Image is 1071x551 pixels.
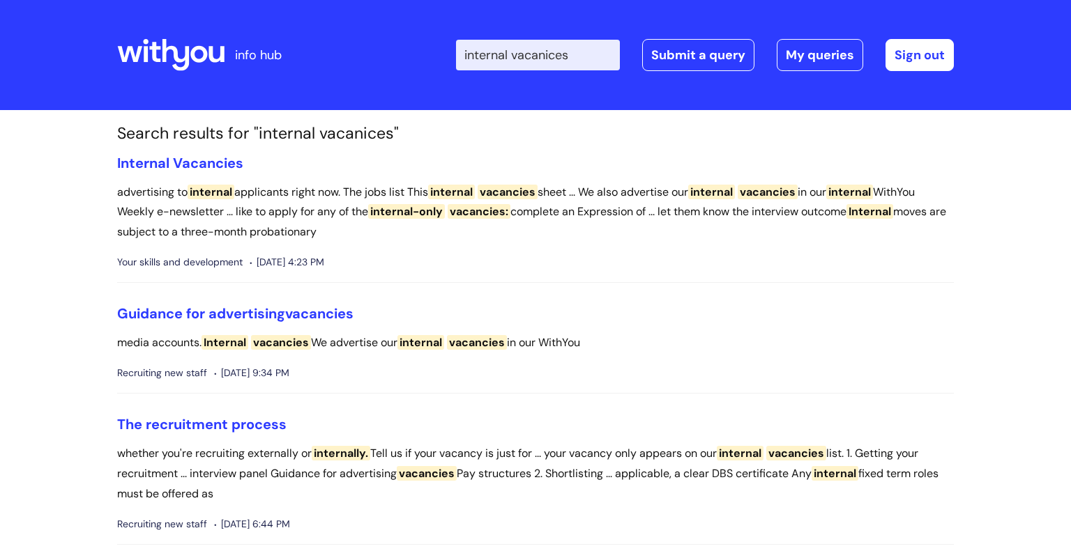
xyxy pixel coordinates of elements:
[447,335,507,350] span: vacancies
[117,154,243,172] a: Internal Vacancies
[117,154,169,172] span: Internal
[117,415,287,433] a: The recruitment process
[251,335,311,350] span: vacancies
[766,446,826,460] span: vacancies
[397,466,457,481] span: vacancies
[117,254,243,271] span: Your skills and development
[428,185,475,199] span: internal
[117,304,354,323] a: Guidance for advertisingvacancies
[688,185,735,199] span: internal
[202,335,248,350] span: Internal
[188,185,234,199] span: internal
[214,515,290,533] span: [DATE] 6:44 PM
[250,254,324,271] span: [DATE] 4:23 PM
[117,183,954,242] p: advertising to applicants right now. The jobs list This sheet ... We also advertise our in our Wi...
[235,44,282,66] p: info hub
[448,204,510,219] span: vacancies:
[456,39,954,71] div: | -
[312,446,370,460] span: internally.
[173,154,243,172] span: Vacancies
[397,335,444,350] span: internal
[117,333,954,353] p: media accounts. We advertise our in our WithYou
[717,446,764,460] span: internal
[117,515,207,533] span: Recruiting new staff
[777,39,863,71] a: My queries
[812,466,858,481] span: internal
[285,304,354,323] span: vacancies
[117,124,954,143] h1: Search results for "internal vacanices"
[117,364,207,382] span: Recruiting new staff
[738,185,798,199] span: vacancies
[117,444,954,504] p: whether you're recruiting externally or Tell us if your vacancy is just for ... your vacancy only...
[214,364,289,382] span: [DATE] 9:34 PM
[456,40,620,70] input: Search
[846,204,893,219] span: Internal
[478,185,538,199] span: vacancies
[368,204,445,219] span: internal-only
[886,39,954,71] a: Sign out
[826,185,873,199] span: internal
[642,39,754,71] a: Submit a query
